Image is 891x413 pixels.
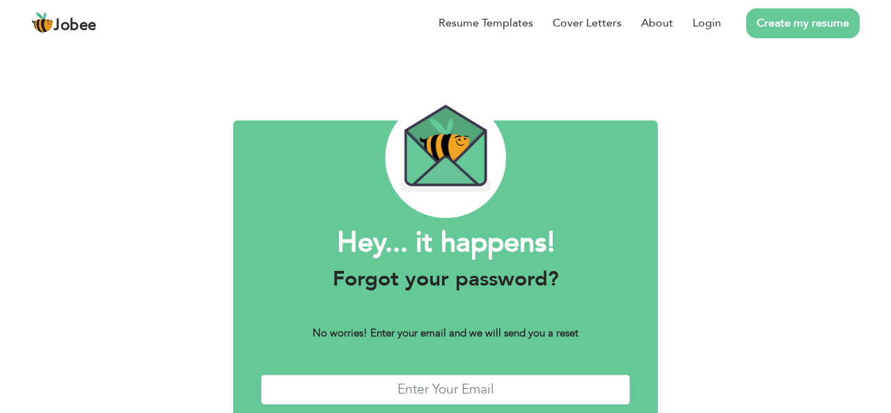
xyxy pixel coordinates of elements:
[261,267,630,292] h3: Forgot your password?
[313,326,578,340] b: No worries! Enter your email and we will send you a reset
[31,12,97,34] a: Jobee
[641,15,673,31] a: About
[261,225,630,261] h1: Hey... it happens!
[746,8,860,38] a: Create my resume
[54,18,97,33] span: Jobee
[31,12,54,34] img: jobee.io
[385,98,506,218] img: envelope_bee.png
[693,15,721,31] a: Login
[553,15,622,31] a: Cover Letters
[439,15,533,31] a: Resume Templates
[261,375,630,405] input: Enter Your Email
